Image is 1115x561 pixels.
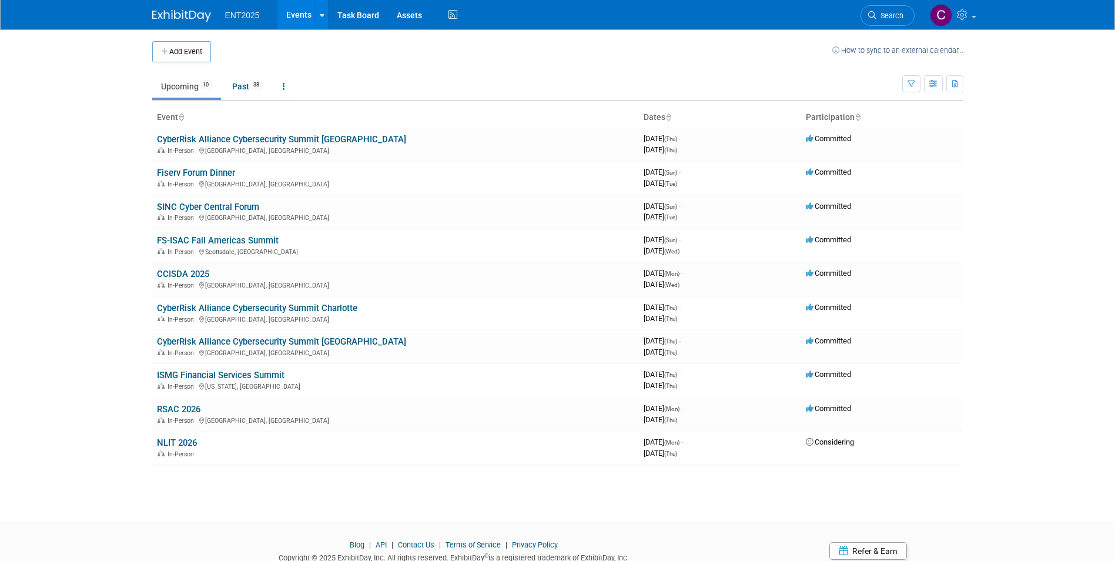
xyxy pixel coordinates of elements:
[168,214,197,222] span: In-Person
[664,316,677,322] span: (Thu)
[644,438,683,446] span: [DATE]
[157,381,634,390] div: [US_STATE], [GEOGRAPHIC_DATA]
[158,316,165,322] img: In-Person Event
[644,134,681,143] span: [DATE]
[376,540,387,549] a: API
[366,540,374,549] span: |
[664,237,677,243] span: (Sun)
[157,370,284,380] a: ISMG Financial Services Summit
[512,540,558,549] a: Privacy Policy
[168,181,197,188] span: In-Person
[679,235,681,244] span: -
[806,438,854,446] span: Considering
[806,168,851,176] span: Committed
[168,349,197,357] span: In-Person
[157,314,634,323] div: [GEOGRAPHIC_DATA], [GEOGRAPHIC_DATA]
[158,383,165,389] img: In-Person Event
[484,553,488,559] sup: ®
[832,46,963,55] a: How to sync to an external calendar...
[664,450,677,457] span: (Thu)
[664,214,677,221] span: (Tue)
[806,269,851,278] span: Committed
[503,540,510,549] span: |
[644,370,681,379] span: [DATE]
[152,41,211,62] button: Add Event
[644,168,681,176] span: [DATE]
[806,235,851,244] span: Committed
[152,108,639,128] th: Event
[801,108,963,128] th: Participation
[664,406,679,412] span: (Mon)
[679,202,681,211] span: -
[679,370,681,379] span: -
[664,305,677,311] span: (Thu)
[681,438,683,446] span: -
[644,314,677,323] span: [DATE]
[158,214,165,220] img: In-Person Event
[664,349,677,356] span: (Thu)
[223,75,272,98] a: Past38
[664,136,677,142] span: (Thu)
[644,202,681,211] span: [DATE]
[250,81,263,89] span: 38
[199,81,212,89] span: 10
[806,404,851,413] span: Committed
[157,303,357,313] a: CyberRisk Alliance Cybersecurity Summit Charlotte
[152,75,221,98] a: Upcoming10
[168,450,197,458] span: In-Person
[158,147,165,153] img: In-Person Event
[806,336,851,345] span: Committed
[664,181,677,187] span: (Tue)
[644,336,681,345] span: [DATE]
[157,336,406,347] a: CyberRisk Alliance Cybersecurity Summit [GEOGRAPHIC_DATA]
[157,404,200,415] a: RSAC 2026
[664,338,677,345] span: (Thu)
[644,449,677,458] span: [DATE]
[157,145,634,155] div: [GEOGRAPHIC_DATA], [GEOGRAPHIC_DATA]
[168,383,197,390] span: In-Person
[158,248,165,254] img: In-Person Event
[806,202,851,211] span: Committed
[681,404,683,413] span: -
[157,269,209,279] a: CCISDA 2025
[157,280,634,289] div: [GEOGRAPHIC_DATA], [GEOGRAPHIC_DATA]
[644,179,677,188] span: [DATE]
[158,181,165,186] img: In-Person Event
[436,540,444,549] span: |
[644,348,677,356] span: [DATE]
[168,248,197,256] span: In-Person
[157,415,634,425] div: [GEOGRAPHIC_DATA], [GEOGRAPHIC_DATA]
[644,404,683,413] span: [DATE]
[158,349,165,355] img: In-Person Event
[158,450,165,456] img: In-Person Event
[664,271,679,277] span: (Mon)
[664,282,679,288] span: (Wed)
[152,10,211,22] img: ExhibitDay
[679,134,681,143] span: -
[876,11,903,20] span: Search
[829,542,907,560] a: Refer & Earn
[157,179,634,188] div: [GEOGRAPHIC_DATA], [GEOGRAPHIC_DATA]
[158,417,165,423] img: In-Person Event
[644,212,677,221] span: [DATE]
[389,540,396,549] span: |
[157,438,197,448] a: NLIT 2026
[664,203,677,210] span: (Sun)
[681,269,683,278] span: -
[157,246,634,256] div: Scottsdale, [GEOGRAPHIC_DATA]
[665,112,671,122] a: Sort by Start Date
[644,269,683,278] span: [DATE]
[644,246,679,255] span: [DATE]
[664,383,677,389] span: (Thu)
[664,372,677,378] span: (Thu)
[639,108,801,128] th: Dates
[664,248,679,255] span: (Wed)
[806,134,851,143] span: Committed
[157,134,406,145] a: CyberRisk Alliance Cybersecurity Summit [GEOGRAPHIC_DATA]
[644,303,681,312] span: [DATE]
[860,5,915,26] a: Search
[644,235,681,244] span: [DATE]
[168,282,197,289] span: In-Person
[806,303,851,312] span: Committed
[644,280,679,289] span: [DATE]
